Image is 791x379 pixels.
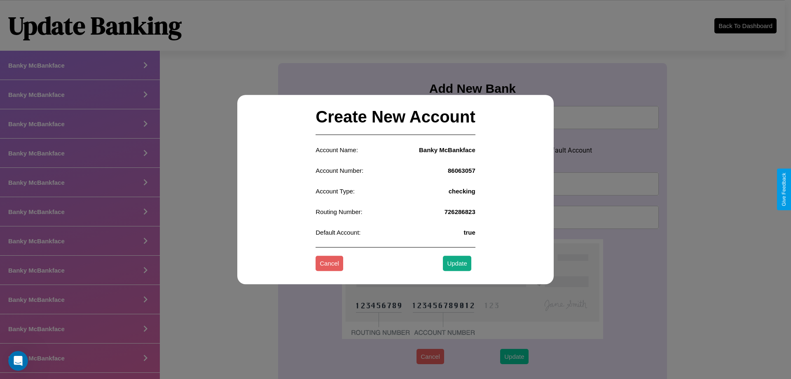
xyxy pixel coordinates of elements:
p: Account Name: [316,144,358,155]
h4: Banky McBankface [419,146,475,153]
p: Default Account: [316,227,360,238]
h4: true [463,229,475,236]
button: Update [443,256,471,271]
p: Account Type: [316,186,355,197]
h4: 726286823 [445,208,475,215]
p: Account Number: [316,165,363,176]
h4: checking [449,188,475,195]
iframe: Intercom live chat [8,351,28,371]
h2: Create New Account [316,99,475,135]
p: Routing Number: [316,206,362,217]
div: Give Feedback [781,173,787,206]
button: Cancel [316,256,343,271]
h4: 86063057 [448,167,475,174]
